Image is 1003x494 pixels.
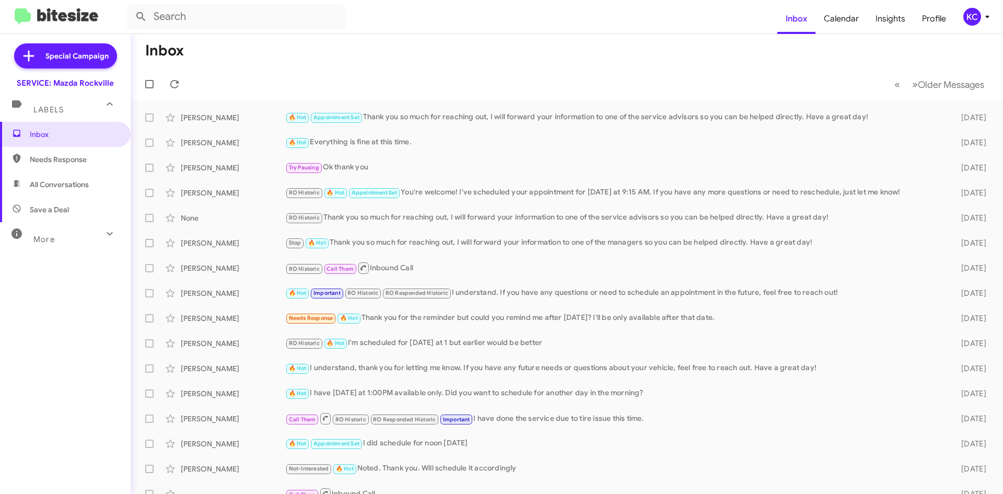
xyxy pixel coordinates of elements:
[289,114,307,121] span: 🔥 Hot
[181,238,285,248] div: [PERSON_NAME]
[30,204,69,215] span: Save a Deal
[944,137,995,148] div: [DATE]
[17,78,114,88] div: SERVICE: Mazda Rockville
[33,235,55,244] span: More
[289,416,316,423] span: Call Them
[944,439,995,449] div: [DATE]
[285,136,944,148] div: Everything is fine at this time.
[30,154,119,165] span: Needs Response
[912,78,918,91] span: »
[340,315,358,321] span: 🔥 Hot
[326,266,354,272] span: Call Them
[181,313,285,324] div: [PERSON_NAME]
[285,362,944,374] div: I understand, thank you for letting me know. If you have any future needs or questions about your...
[944,263,995,273] div: [DATE]
[289,214,320,221] span: RO Historic
[285,438,944,450] div: I did schedule for noon [DATE]
[181,338,285,349] div: [PERSON_NAME]
[289,315,333,321] span: Needs Response
[894,78,900,91] span: «
[181,388,285,399] div: [PERSON_NAME]
[285,212,944,224] div: Thank you so much for reaching out, I will forward your information to one of the service advisor...
[963,8,981,26] div: KC
[126,4,346,29] input: Search
[289,164,319,171] span: Try Pausing
[181,137,285,148] div: [PERSON_NAME]
[145,42,184,59] h1: Inbox
[889,74,990,95] nav: Page navigation example
[181,163,285,173] div: [PERSON_NAME]
[181,112,285,123] div: [PERSON_NAME]
[285,463,944,475] div: Noted. Thank you. Will schedule it accordingly
[888,74,906,95] button: Previous
[33,105,64,114] span: Labels
[352,189,398,196] span: Appointment Set
[285,387,944,399] div: I have [DATE] at 1:00PM available only. Did you want to schedule for another day in the morning?
[313,290,341,296] span: Important
[289,139,307,146] span: 🔥 Hot
[285,287,944,299] div: I understand. If you have any questions or need to schedule an appointment in the future, feel fr...
[347,290,378,296] span: RO Historic
[285,111,944,123] div: Thank you so much for reaching out, I will forward your information to one of the service advisor...
[289,290,307,296] span: 🔥 Hot
[918,79,984,90] span: Older Messages
[308,239,326,246] span: 🔥 Hot
[815,4,867,34] a: Calendar
[285,162,944,174] div: Ok thank you
[944,238,995,248] div: [DATE]
[289,465,329,472] span: Not-Interested
[386,290,448,296] span: RO Responded Historic
[14,43,117,68] a: Special Campaign
[944,213,995,223] div: [DATE]
[443,416,470,423] span: Important
[285,261,944,274] div: Inbound Call
[944,288,995,298] div: [DATE]
[944,413,995,424] div: [DATE]
[289,390,307,397] span: 🔥 Hot
[289,340,320,347] span: RO Historic
[944,464,995,474] div: [DATE]
[285,187,944,199] div: You're welcome! I've scheduled your appointment for [DATE] at 9:15 AM. If you have any more quest...
[181,188,285,198] div: [PERSON_NAME]
[45,51,109,61] span: Special Campaign
[944,363,995,374] div: [DATE]
[906,74,990,95] button: Next
[867,4,914,34] a: Insights
[181,464,285,474] div: [PERSON_NAME]
[289,239,301,246] span: Stop
[285,237,944,249] div: Thank you so much for reaching out, I will forward your information to one of the managers so you...
[181,288,285,298] div: [PERSON_NAME]
[777,4,815,34] a: Inbox
[285,312,944,324] div: Thank you for the reminder but could you remind me after [DATE]? I'll be only available after tha...
[285,337,944,349] div: I'm scheduled for [DATE] at 1 but earlier would be better
[30,179,89,190] span: All Conversations
[181,263,285,273] div: [PERSON_NAME]
[326,189,344,196] span: 🔥 Hot
[30,129,119,140] span: Inbox
[944,388,995,399] div: [DATE]
[289,365,307,372] span: 🔥 Hot
[944,112,995,123] div: [DATE]
[313,440,359,447] span: Appointment Set
[289,189,320,196] span: RO Historic
[944,338,995,349] div: [DATE]
[289,266,320,272] span: RO Historic
[181,439,285,449] div: [PERSON_NAME]
[289,440,307,447] span: 🔥 Hot
[944,163,995,173] div: [DATE]
[954,8,992,26] button: KC
[181,413,285,424] div: [PERSON_NAME]
[181,213,285,223] div: None
[944,313,995,324] div: [DATE]
[336,465,354,472] span: 🔥 Hot
[313,114,359,121] span: Appointment Set
[944,188,995,198] div: [DATE]
[914,4,954,34] a: Profile
[373,416,436,423] span: RO Responded Historic
[335,416,366,423] span: RO Historic
[181,363,285,374] div: [PERSON_NAME]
